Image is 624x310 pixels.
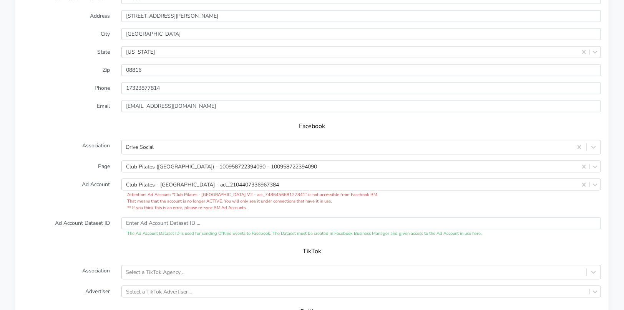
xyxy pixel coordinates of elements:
div: Club Pilates - [GEOGRAPHIC_DATA] - act_2104407336967384 [126,181,279,189]
label: Association [17,265,116,280]
input: Enter Ad Account Dataset ID ... [121,218,601,229]
label: Advertiser [17,286,116,298]
label: Ad Account Dataset ID [17,218,116,237]
div: The Ad Account Dataset ID is used for sending Offline Events to Facebook. The Dataset must be cre... [121,231,601,237]
label: Page [17,161,116,173]
label: Address [17,10,116,22]
div: [US_STATE] [126,48,155,56]
div: Drive Social [126,143,154,152]
input: Enter Address .. [121,10,601,22]
input: Enter phone ... [121,82,601,94]
div: Club Pilates ([GEOGRAPHIC_DATA]) - 100958722394090 - 100958722394090 [126,163,317,171]
label: Zip [17,64,116,76]
input: Enter the City .. [121,28,601,40]
label: Email [17,101,116,112]
label: Ad Account [17,179,116,211]
div: Select a TikTok Advertiser .. [126,288,192,296]
input: Enter Email ... [121,101,601,112]
label: Association [17,140,116,155]
label: State [17,46,116,58]
label: Phone [17,82,116,94]
div: Select a TikTok Agency .. [126,269,184,277]
input: Enter Zip .. [121,64,601,76]
h5: TikTok [31,248,593,256]
div: Attention: Ad Account: " Club Pilates - [GEOGRAPHIC_DATA] V2 - act_748645668127841 " is not acces... [121,192,601,211]
label: City [17,28,116,40]
h5: Facebook [31,123,593,130]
